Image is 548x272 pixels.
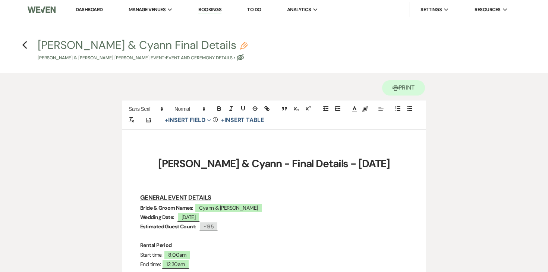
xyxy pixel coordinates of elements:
span: Alignment [376,104,386,113]
span: Text Color [349,104,360,113]
span: Header Formats [171,104,208,113]
a: To Do [247,6,261,13]
button: Print [382,80,425,96]
a: Dashboard [76,6,103,13]
u: GENERAL EVENT DETAILS [140,194,211,201]
span: 8:00am [164,250,191,259]
p: Start time: [140,250,408,260]
span: [DATE] [177,212,200,222]
button: [PERSON_NAME] & Cyann Final Details[PERSON_NAME] & [PERSON_NAME] [PERSON_NAME] Event•Event and Ce... [38,40,248,62]
span: Cyann & [PERSON_NAME] [195,203,262,212]
strong: Estimated Guest Count: [140,223,196,230]
strong: Bride & Groom Names: [140,204,193,211]
span: Resources [475,6,500,13]
button: +Insert Table [218,116,267,125]
button: Insert Field [162,116,214,125]
span: Text Background Color [360,104,370,113]
p: End time: [140,260,408,269]
span: Analytics [287,6,311,13]
strong: [PERSON_NAME] & Cyann - Final Details - [DATE] [158,157,390,171]
a: Bookings [198,6,221,13]
span: + [165,117,168,123]
span: ~195 [199,222,218,231]
span: Settings [421,6,442,13]
strong: Rental Period [140,242,172,248]
strong: Wedding Date: [140,214,174,221]
span: + [221,117,224,123]
span: Manage Venues [129,6,166,13]
span: 12:30am [162,259,189,269]
img: Weven Logo [28,2,56,18]
p: [PERSON_NAME] & [PERSON_NAME] [PERSON_NAME] Event • Event and Ceremony Details • [38,54,248,62]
